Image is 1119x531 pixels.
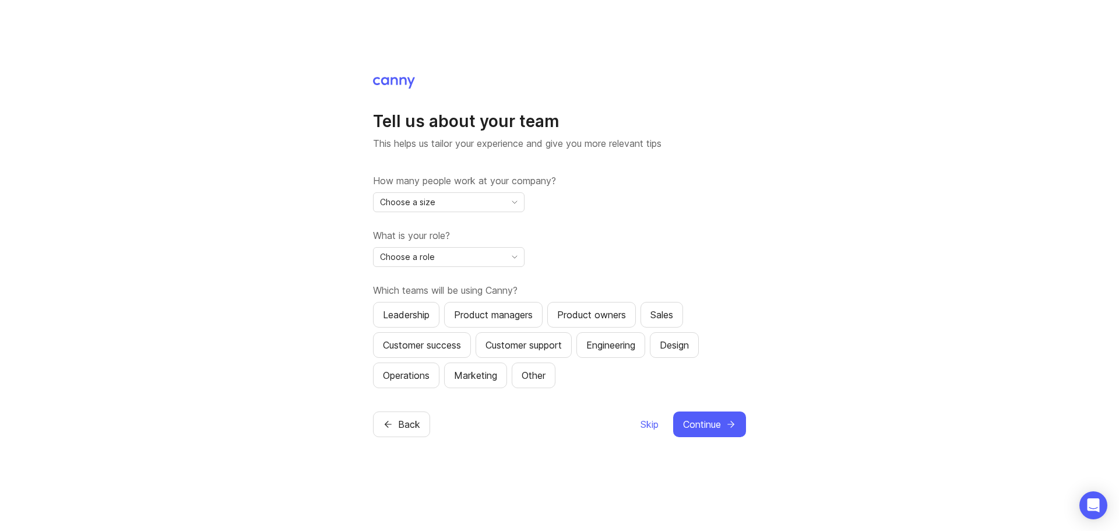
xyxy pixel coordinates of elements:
[641,302,683,328] button: Sales
[650,332,699,358] button: Design
[476,332,572,358] button: Customer support
[522,368,546,382] div: Other
[505,198,524,207] svg: toggle icon
[373,136,746,150] p: This helps us tailor your experience and give you more relevant tips
[557,308,626,322] div: Product owners
[373,332,471,358] button: Customer success
[454,308,533,322] div: Product managers
[380,251,435,263] span: Choose a role
[576,332,645,358] button: Engineering
[586,338,635,352] div: Engineering
[454,368,497,382] div: Marketing
[512,363,555,388] button: Other
[383,368,430,382] div: Operations
[373,174,746,188] label: How many people work at your company?
[444,302,543,328] button: Product managers
[383,308,430,322] div: Leadership
[650,308,673,322] div: Sales
[373,302,439,328] button: Leadership
[505,252,524,262] svg: toggle icon
[373,228,746,242] label: What is your role?
[373,283,746,297] label: Which teams will be using Canny?
[380,196,435,209] span: Choose a size
[673,412,746,437] button: Continue
[641,417,659,431] span: Skip
[373,247,525,267] div: toggle menu
[683,417,721,431] span: Continue
[373,412,430,437] button: Back
[373,363,439,388] button: Operations
[547,302,636,328] button: Product owners
[373,77,415,89] img: Canny Home
[444,363,507,388] button: Marketing
[373,192,525,212] div: toggle menu
[398,417,420,431] span: Back
[485,338,562,352] div: Customer support
[373,111,746,132] h1: Tell us about your team
[640,412,659,437] button: Skip
[383,338,461,352] div: Customer success
[1079,491,1107,519] div: Open Intercom Messenger
[660,338,689,352] div: Design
